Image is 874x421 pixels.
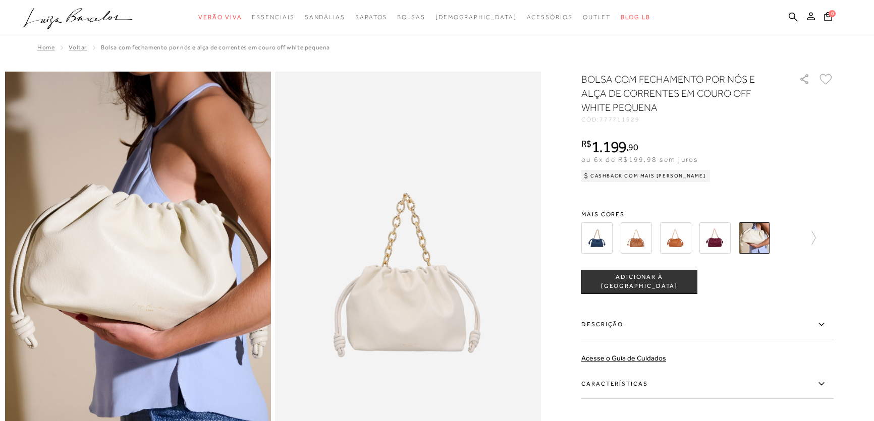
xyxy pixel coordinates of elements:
[435,14,517,21] span: [DEMOGRAPHIC_DATA]
[581,139,591,148] i: R$
[621,14,650,21] span: BLOG LB
[581,222,613,254] img: BOLSA COM FECHAMENTO POR NÓS E ALÇA DE CORRENTES EM COURO AZUL DENIM PEQUENA
[628,142,638,152] span: 90
[252,14,294,21] span: Essenciais
[581,310,834,339] label: Descrição
[829,10,836,17] span: 0
[305,14,345,21] span: Sandálias
[621,222,652,254] img: BOLSA COM FECHAMENTO POR NÓS E ALÇA DE CORRENTES EM COURO CARAMELO PEQUENA
[582,273,697,290] span: ADICIONAR À [GEOGRAPHIC_DATA]
[198,8,242,27] a: noSubCategoriesText
[101,44,330,51] span: BOLSA COM FECHAMENTO POR NÓS E ALÇA DE CORRENTES EM COURO OFF WHITE PEQUENA
[397,8,425,27] a: noSubCategoriesText
[581,72,771,114] h1: BOLSA COM FECHAMENTO POR NÓS E ALÇA DE CORRENTES EM COURO OFF WHITE PEQUENA
[581,211,834,217] span: Mais cores
[252,8,294,27] a: noSubCategoriesText
[591,138,627,156] span: 1.199
[198,14,242,21] span: Verão Viva
[581,354,666,362] a: Acesse o Guia de Cuidados
[699,222,731,254] img: BOLSA COM FECHAMENTO POR NÓS E ALÇA DE CORRENTES EM COURO MARSALA PEQUENA
[821,11,835,25] button: 0
[527,8,573,27] a: noSubCategoriesText
[69,44,87,51] a: Voltar
[397,14,425,21] span: Bolsas
[581,170,710,182] div: Cashback com Mais [PERSON_NAME]
[355,8,387,27] a: noSubCategoriesText
[581,155,698,163] span: ou 6x de R$199,98 sem juros
[583,8,611,27] a: noSubCategoriesText
[599,116,640,123] span: 777711929
[37,44,54,51] a: Home
[626,143,638,152] i: ,
[305,8,345,27] a: noSubCategoriesText
[435,8,517,27] a: noSubCategoriesText
[527,14,573,21] span: Acessórios
[660,222,691,254] img: BOLSA COM FECHAMENTO POR NÓS E ALÇA DE CORRENTES EM COURO CARAMELO PEQUENA
[581,270,697,294] button: ADICIONAR À [GEOGRAPHIC_DATA]
[581,370,834,399] label: Características
[739,222,770,254] img: BOLSA COM FECHAMENTO POR NÓS E ALÇA DE CORRENTES EM COURO OFF WHITE PEQUENA
[621,8,650,27] a: BLOG LB
[583,14,611,21] span: Outlet
[355,14,387,21] span: Sapatos
[581,116,783,123] div: CÓD:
